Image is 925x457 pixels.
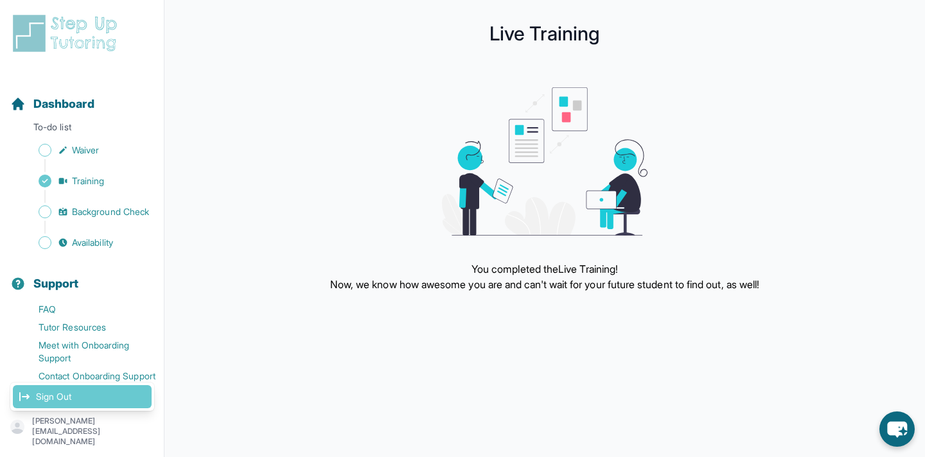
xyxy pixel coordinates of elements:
a: Sign Out [13,385,152,408]
a: Training [10,172,164,190]
div: [PERSON_NAME][EMAIL_ADDRESS][DOMAIN_NAME] [10,383,154,411]
span: Support [33,275,79,293]
a: Meet with Onboarding Support [10,336,164,367]
button: chat-button [879,411,915,447]
a: Background Check [10,203,164,221]
p: [PERSON_NAME][EMAIL_ADDRESS][DOMAIN_NAME] [32,416,154,447]
p: To-do list [5,121,159,139]
span: Background Check [72,205,149,218]
a: Dashboard [10,95,94,113]
p: Now, we know how awesome you are and can't wait for your future student to find out, as well! [330,277,760,292]
a: Availability [10,234,164,252]
span: Dashboard [33,95,94,113]
span: Availability [72,236,113,249]
a: Waiver [10,141,164,159]
button: [PERSON_NAME][EMAIL_ADDRESS][DOMAIN_NAME] [10,416,154,447]
img: logo [10,13,125,54]
a: FAQ [10,300,164,318]
a: Contact Onboarding Support [10,367,164,385]
button: Dashboard [5,74,159,118]
a: Tutor Resources [10,318,164,336]
span: Waiver [72,144,99,157]
p: You completed the Live Training ! [330,261,760,277]
h1: Live Training [190,26,899,41]
span: Training [72,175,105,187]
button: Support [5,254,159,298]
img: meeting graphic [442,87,647,236]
